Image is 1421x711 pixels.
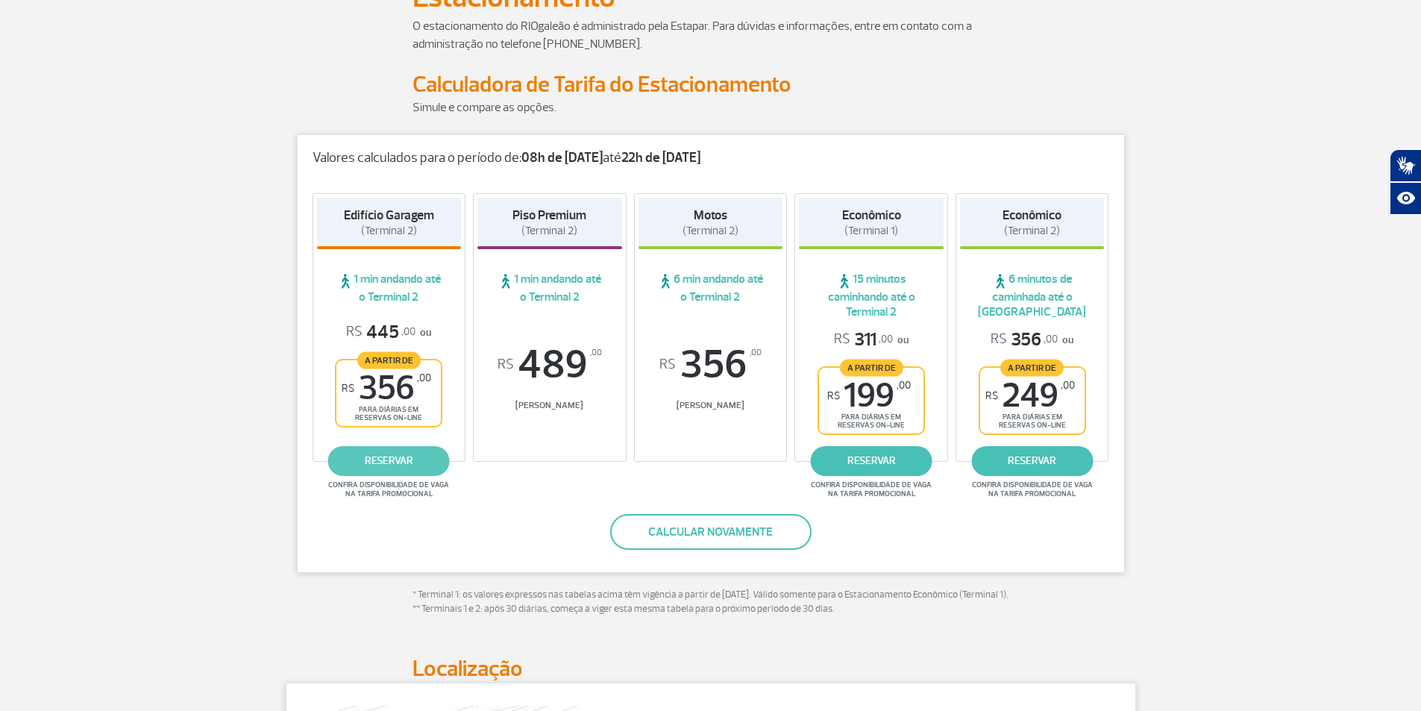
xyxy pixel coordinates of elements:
[832,413,911,430] span: para diárias em reservas on-line
[834,328,909,351] p: ou
[842,207,901,223] strong: Econômico
[417,372,431,384] sup: ,00
[477,400,622,411] span: [PERSON_NAME]
[328,446,450,476] a: reservar
[811,446,932,476] a: reservar
[799,272,944,319] span: 15 minutos caminhando até o Terminal 2
[960,272,1105,319] span: 6 minutos de caminhada até o [GEOGRAPHIC_DATA]
[827,389,840,402] sup: R$
[313,150,1109,166] p: Valores calculados para o período de: até
[639,400,783,411] span: [PERSON_NAME]
[413,655,1009,683] h2: Localização
[498,357,514,373] sup: R$
[590,345,602,361] sup: ,00
[970,480,1095,498] span: Confira disponibilidade de vaga na tarifa promocional
[639,345,783,385] span: 356
[897,379,911,392] sup: ,00
[413,588,1009,617] p: * Terminal 1: os valores expressos nas tabelas acima têm vigência a partir de [DATE]. Válido some...
[346,321,415,344] span: 445
[413,98,1009,116] p: Simule e compare as opções.
[477,272,622,304] span: 1 min andando até o Terminal 2
[477,345,622,385] span: 489
[1390,149,1421,182] button: Abrir tradutor de língua de sinais.
[827,379,911,413] span: 199
[512,207,586,223] strong: Piso Premium
[1000,359,1064,376] span: A partir de
[621,149,700,166] strong: 22h de [DATE]
[317,272,462,304] span: 1 min andando até o Terminal 2
[1003,207,1061,223] strong: Econômico
[361,224,417,238] span: (Terminal 2)
[809,480,934,498] span: Confira disponibilidade de vaga na tarifa promocional
[521,149,603,166] strong: 08h de [DATE]
[659,357,676,373] sup: R$
[1390,149,1421,215] div: Plugin de acessibilidade da Hand Talk.
[326,480,451,498] span: Confira disponibilidade de vaga na tarifa promocional
[834,328,893,351] span: 311
[985,389,998,402] sup: R$
[1061,379,1075,392] sup: ,00
[750,345,762,361] sup: ,00
[342,372,431,405] span: 356
[683,224,738,238] span: (Terminal 2)
[413,71,1009,98] h2: Calculadora de Tarifa do Estacionamento
[639,272,783,304] span: 6 min andando até o Terminal 2
[991,328,1058,351] span: 356
[346,321,431,344] p: ou
[840,359,903,376] span: A partir de
[991,328,1073,351] p: ou
[844,224,898,238] span: (Terminal 1)
[694,207,727,223] strong: Motos
[610,514,812,550] button: Calcular novamente
[357,351,421,369] span: A partir de
[521,224,577,238] span: (Terminal 2)
[1390,182,1421,215] button: Abrir recursos assistivos.
[344,207,434,223] strong: Edifício Garagem
[349,405,428,422] span: para diárias em reservas on-line
[985,379,1075,413] span: 249
[1004,224,1060,238] span: (Terminal 2)
[342,382,354,395] sup: R$
[993,413,1072,430] span: para diárias em reservas on-line
[971,446,1093,476] a: reservar
[413,17,1009,53] p: O estacionamento do RIOgaleão é administrado pela Estapar. Para dúvidas e informações, entre em c...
